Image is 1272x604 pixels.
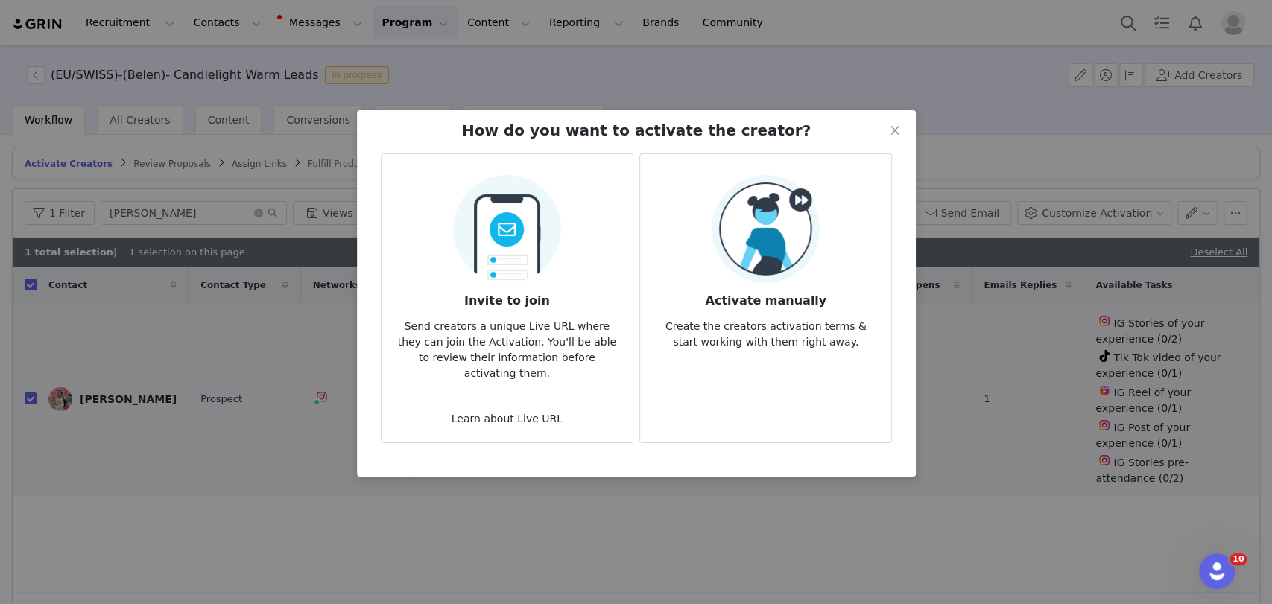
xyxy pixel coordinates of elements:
[452,166,560,283] img: Send Email
[889,124,901,136] i: icon: close
[874,110,916,152] button: Close
[451,413,562,425] a: Learn about Live URL
[652,283,879,310] h3: Activate manually
[1230,553,1247,565] span: 10
[461,119,810,142] h2: How do you want to activate the creator?
[652,310,879,350] p: Create the creators activation terms & start working with them right away.
[712,175,820,283] img: Manual
[1199,553,1235,589] iframe: Intercom live chat
[393,283,620,310] h3: Invite to join
[393,310,620,381] p: Send creators a unique Live URL where they can join the Activation. You'll be able to review thei...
